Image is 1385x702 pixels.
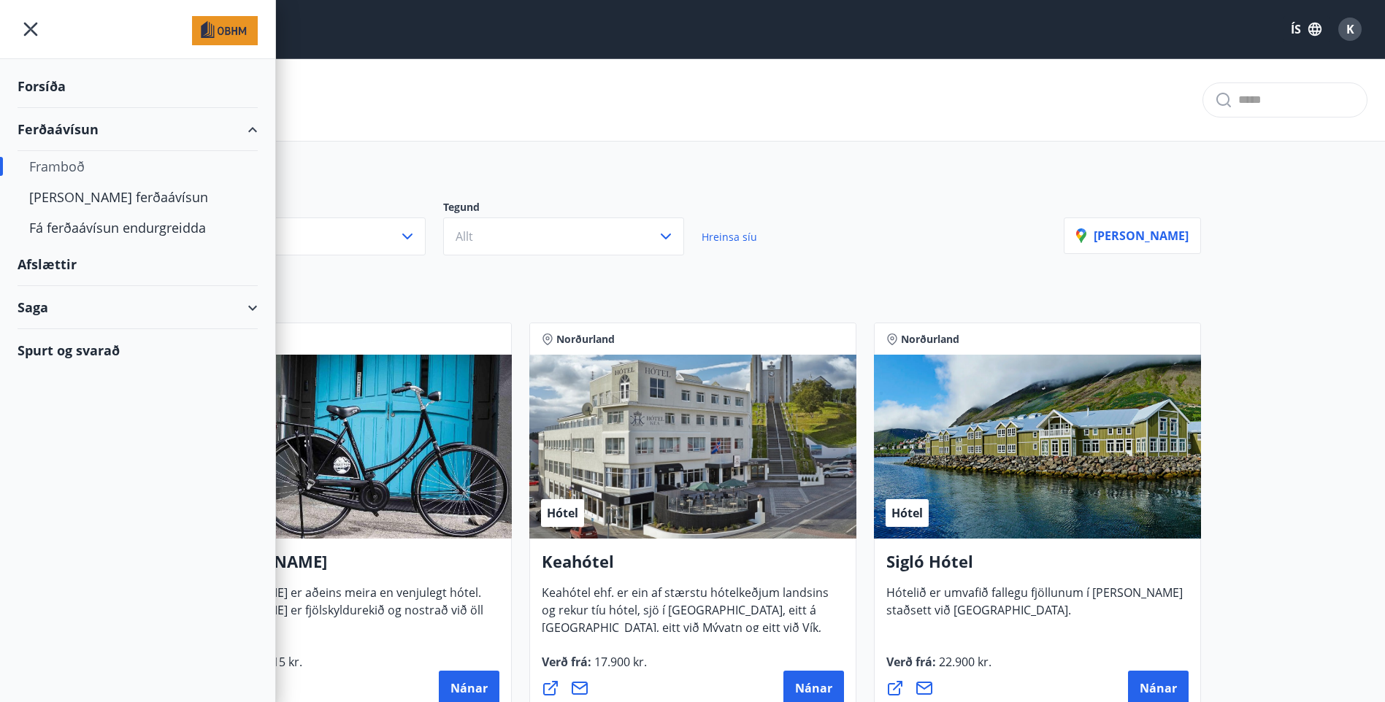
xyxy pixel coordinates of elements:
h4: Sigló Hótel [886,550,1189,584]
button: Valið [185,217,426,255]
div: Afslættir [18,243,258,286]
h4: Keahótel [542,550,844,584]
span: [PERSON_NAME] er aðeins meira en venjulegt hótel. [PERSON_NAME] er fjölskyldurekið og nostrað við... [197,585,483,647]
div: Spurt og svarað [18,329,258,371]
span: Hótel [891,505,923,521]
div: Saga [18,286,258,329]
span: Nánar [795,680,832,696]
span: 22.900 kr. [936,654,991,670]
div: Fá ferðaávísun endurgreidda [29,212,246,243]
span: Keahótel ehf. er ein af stærstu hótelkeðjum landsins og rekur tíu hótel, sjö í [GEOGRAPHIC_DATA],... [542,585,829,682]
button: menu [18,16,44,42]
span: Norðurland [556,332,615,347]
button: ÍS [1283,16,1330,42]
span: K [1346,21,1354,37]
h4: [PERSON_NAME] [197,550,499,584]
button: K [1332,12,1367,47]
span: 17.900 kr. [591,654,647,670]
div: [PERSON_NAME] ferðaávísun [29,182,246,212]
span: Hótelið er umvafið fallegu fjöllunum í [PERSON_NAME] staðsett við [GEOGRAPHIC_DATA]. [886,585,1183,630]
div: Framboð [29,151,246,182]
div: Forsíða [18,65,258,108]
span: Hreinsa síu [702,230,757,244]
span: Verð frá : [542,654,647,682]
img: union_logo [192,16,258,45]
button: Allt [443,217,684,255]
span: Hótel [547,505,578,521]
span: Nánar [450,680,488,696]
p: [PERSON_NAME] [1076,228,1189,244]
p: Tegund [443,200,702,217]
button: [PERSON_NAME] [1064,217,1201,254]
span: Norðurland [901,332,959,347]
p: Svæði [185,200,443,217]
span: Verð frá : [886,654,991,682]
div: Ferðaávísun [18,108,258,151]
span: Nánar [1140,680,1177,696]
span: Allt [456,228,473,244]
